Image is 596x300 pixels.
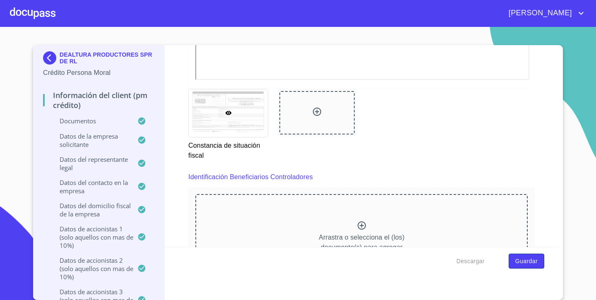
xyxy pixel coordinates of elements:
button: account of current user [502,7,586,20]
p: Datos del domicilio fiscal de la empresa [43,202,137,218]
p: Crédito Persona Moral [43,68,154,78]
p: Información del Client (PM crédito) [43,90,154,110]
span: Guardar [515,256,538,266]
p: Datos del representante legal [43,155,137,172]
p: Datos de la empresa solicitante [43,132,137,149]
p: Datos de accionistas 2 (solo aquellos con mas de 10%) [43,256,137,281]
p: Datos de accionistas 1 (solo aquellos con mas de 10%) [43,225,137,250]
span: [PERSON_NAME] [502,7,576,20]
p: DEALTURA PRODUCTORES SPR DE RL [60,51,154,65]
p: Identificación Beneficiarios Controladores [188,172,313,182]
p: Datos del contacto en la empresa [43,178,137,195]
p: Documentos [43,117,137,125]
p: Constancia de situación fiscal [188,137,267,161]
span: Descargar [457,256,485,266]
p: Arrastra o selecciona el (los) documento(s) para agregar [319,233,404,252]
img: Docupass spot blue [43,51,60,65]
